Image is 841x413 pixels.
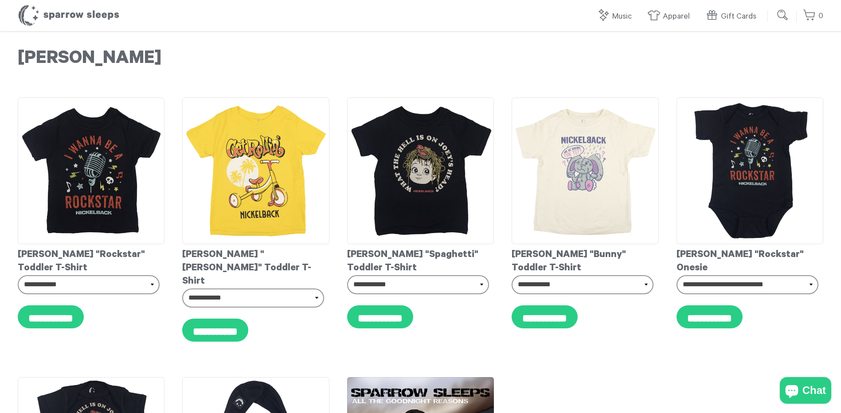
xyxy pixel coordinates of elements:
[18,4,120,27] h1: Sparrow Sleeps
[512,244,658,275] div: [PERSON_NAME] "Bunny" Toddler T-Shirt
[677,244,823,275] div: [PERSON_NAME] "Rockstar" Onesie
[647,7,694,26] a: Apparel
[18,244,164,275] div: [PERSON_NAME] "Rockstar" Toddler T-Shirt
[347,244,494,275] div: [PERSON_NAME] "Spaghetti" Toddler T-Shirt
[182,97,329,244] img: Nickelback-GetRollinToddlerT-shirt_grande.jpg
[705,7,761,26] a: Gift Cards
[597,7,636,26] a: Music
[774,6,792,24] input: Submit
[803,7,823,26] a: 0
[777,377,834,406] inbox-online-store-chat: Shopify online store chat
[182,244,329,288] div: [PERSON_NAME] "[PERSON_NAME]" Toddler T-Shirt
[18,49,823,71] h1: [PERSON_NAME]
[347,97,494,244] img: Nickelback-JoeysHeadToddlerT-shirt_grande.jpg
[677,97,823,244] img: Nickelback-Rockstaronesie_grande.jpg
[512,97,658,244] img: Nickelback-ArewehavingfunyetToddlerT-shirt_grande.jpg
[18,97,164,244] img: Nickelback-RockstarToddlerT-shirt_grande.jpg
